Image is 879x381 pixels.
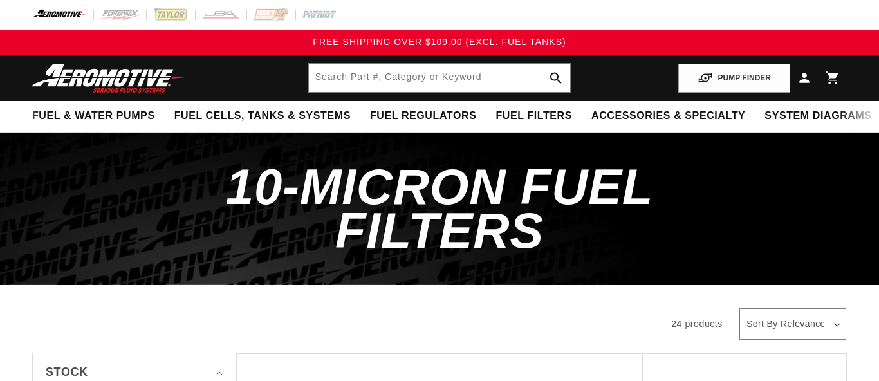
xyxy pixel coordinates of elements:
summary: Fuel Regulators [360,101,486,131]
img: Aeromotive [28,63,189,93]
input: Search Part #, Category or Keyword [309,64,571,92]
span: Fuel Filters [495,109,572,123]
span: Fuel Regulators [370,109,476,123]
button: PUMP FINDER [678,64,790,93]
summary: Fuel & Water Pumps [23,101,165,131]
summary: Accessories & Specialty [582,101,755,131]
summary: Fuel Filters [486,101,582,131]
span: Fuel Cells, Tanks & Systems [174,109,351,123]
summary: Fuel Cells, Tanks & Systems [165,101,360,131]
button: Search Part #, Category or Keyword [542,64,570,92]
span: System Diagrams [764,109,871,123]
span: 24 products [671,319,723,329]
span: Fuel & Water Pumps [32,109,155,123]
span: Accessories & Specialty [591,109,745,123]
span: FREE SHIPPING OVER $109.00 (EXCL. FUEL TANKS) [313,37,566,47]
span: 10-Micron Fuel Filters [226,158,653,259]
